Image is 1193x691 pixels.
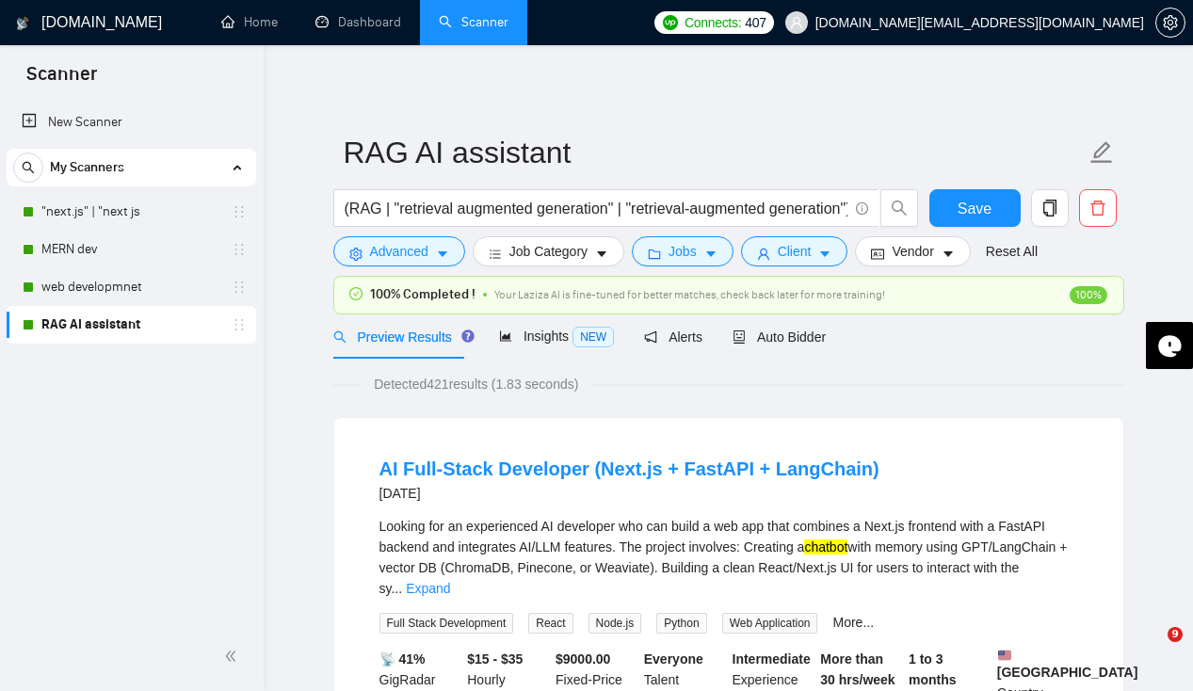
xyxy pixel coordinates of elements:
[669,241,697,262] span: Jobs
[1156,15,1185,30] span: setting
[892,241,933,262] span: Vendor
[349,247,363,261] span: setting
[648,247,661,261] span: folder
[588,613,642,634] span: Node.js
[232,317,247,332] span: holder
[406,581,450,596] a: Expand
[818,247,831,261] span: caret-down
[439,14,508,30] a: searchScanner
[499,329,614,344] span: Insights
[929,189,1021,227] button: Save
[745,12,766,33] span: 407
[790,16,803,29] span: user
[1155,8,1185,38] button: setting
[644,651,703,667] b: Everyone
[473,236,624,266] button: barsJob Categorycaret-down
[1089,140,1114,165] span: edit
[998,649,1011,662] img: 🇺🇸
[379,651,426,667] b: 📡 41%
[345,197,847,220] input: Search Freelance Jobs...
[11,60,112,100] span: Scanner
[232,204,247,219] span: holder
[909,651,957,687] b: 1 to 3 months
[370,284,476,305] span: 100% Completed !
[855,236,970,266] button: idcardVendorcaret-down
[997,649,1138,680] b: [GEOGRAPHIC_DATA]
[722,613,818,634] span: Web Application
[741,236,848,266] button: userClientcaret-down
[13,153,43,183] button: search
[16,8,29,39] img: logo
[757,247,770,261] span: user
[379,516,1078,599] div: Looking for an experienced AI developer who can build a web app that combines a Next.js frontend ...
[333,329,469,345] span: Preview Results
[41,231,220,268] a: MERN dev
[224,647,243,666] span: double-left
[315,14,401,30] a: dashboardDashboard
[685,12,741,33] span: Connects:
[7,149,256,344] li: My Scanners
[986,241,1038,262] a: Reset All
[436,247,449,261] span: caret-down
[1031,189,1069,227] button: copy
[349,287,363,300] span: check-circle
[22,104,241,141] a: New Scanner
[1070,286,1107,304] span: 100%
[528,613,572,634] span: React
[221,14,278,30] a: homeHome
[733,330,746,344] span: robot
[14,161,42,174] span: search
[333,236,465,266] button: settingAdvancedcaret-down
[644,330,657,344] span: notification
[663,15,678,30] img: upwork-logo.png
[379,482,879,505] div: [DATE]
[467,651,523,667] b: $15 - $35
[232,242,247,257] span: holder
[232,280,247,295] span: holder
[632,236,734,266] button: folderJobscaret-down
[50,149,124,186] span: My Scanners
[379,458,879,479] a: AI Full-Stack Developer (Next.js + FastAPI + LangChain)
[595,247,608,261] span: caret-down
[856,202,868,215] span: info-circle
[656,613,706,634] span: Python
[1168,627,1183,642] span: 9
[704,247,717,261] span: caret-down
[778,241,812,262] span: Client
[459,328,476,345] div: Tooltip anchor
[881,200,917,217] span: search
[370,241,428,262] span: Advanced
[509,241,588,262] span: Job Category
[41,306,220,344] a: RAG AI assistant
[344,129,1086,176] input: Scanner name...
[644,329,702,345] span: Alerts
[489,247,502,261] span: bars
[733,651,811,667] b: Intermediate
[942,247,955,261] span: caret-down
[494,288,885,301] span: Your Laziza AI is fine-tuned for better matches, check back later for more training!
[572,327,614,347] span: NEW
[958,197,991,220] span: Save
[7,104,256,141] li: New Scanner
[733,329,826,345] span: Auto Bidder
[804,539,847,554] mark: chatbot
[361,374,591,394] span: Detected 421 results (1.83 seconds)
[556,651,610,667] b: $ 9000.00
[333,330,347,344] span: search
[871,247,884,261] span: idcard
[1080,200,1116,217] span: delete
[1129,627,1174,672] iframe: Intercom live chat
[1079,189,1117,227] button: delete
[880,189,918,227] button: search
[820,651,895,687] b: More than 30 hrs/week
[1155,15,1185,30] a: setting
[379,613,514,634] span: Full Stack Development
[391,581,402,596] span: ...
[41,193,220,231] a: "next.js" | "next js
[1032,200,1068,217] span: copy
[499,329,512,343] span: area-chart
[832,615,874,630] a: More...
[41,268,220,306] a: web developmnet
